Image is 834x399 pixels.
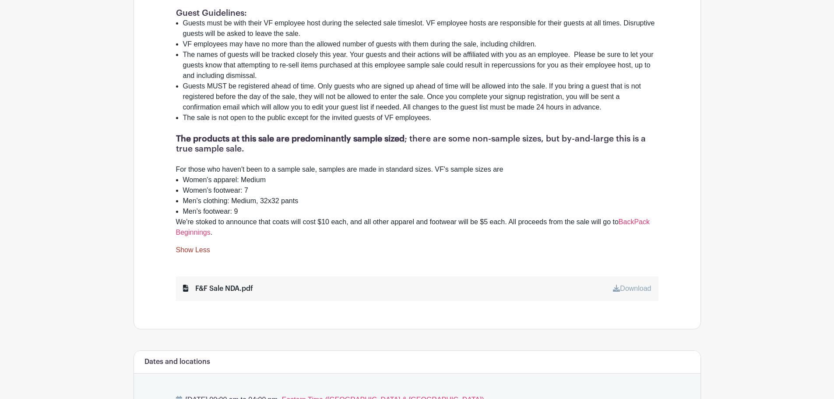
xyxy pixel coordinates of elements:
[144,358,210,366] h6: Dates and locations
[183,283,253,294] div: F&F Sale NDA.pdf
[176,134,405,143] strong: The products at this sale are predominantly sample sized
[183,18,658,39] li: Guests must be with their VF employee host during the selected sale timeslot. VF employee hosts a...
[176,218,650,236] a: BackPack Beginnings
[183,39,658,49] li: VF employees may have no more than the allowed number of guests with them during the sale, includ...
[183,49,658,81] li: The names of guests will be tracked closely this year. Your guests and their actions will be affi...
[176,134,658,154] h1: ; there are some non-sample sizes, but by-and-large this is a true sample sale.
[183,175,658,185] li: Women's apparel: Medium
[613,285,651,292] a: Download
[183,113,658,123] li: ​​​​​​​The sale is not open to the public except for the invited guests of VF employees.
[183,196,658,206] li: Men's clothing: Medium, 32x32 pants
[176,8,658,18] h1: Guest Guidelines:
[183,81,658,113] li: Guests MUST be registered ahead of time. Only guests who are signed up ahead of time will be allo...
[183,206,658,217] li: Men's footwear: 9
[176,217,658,238] div: We're stoked to announce that coats will cost $10 each, and all other apparel and footwear will b...
[176,154,658,175] div: For those who haven't been to a sample sale, samples are made in standard sizes. VF's sample size...
[176,246,210,257] a: Show Less
[183,185,658,196] li: Women's footwear: 7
